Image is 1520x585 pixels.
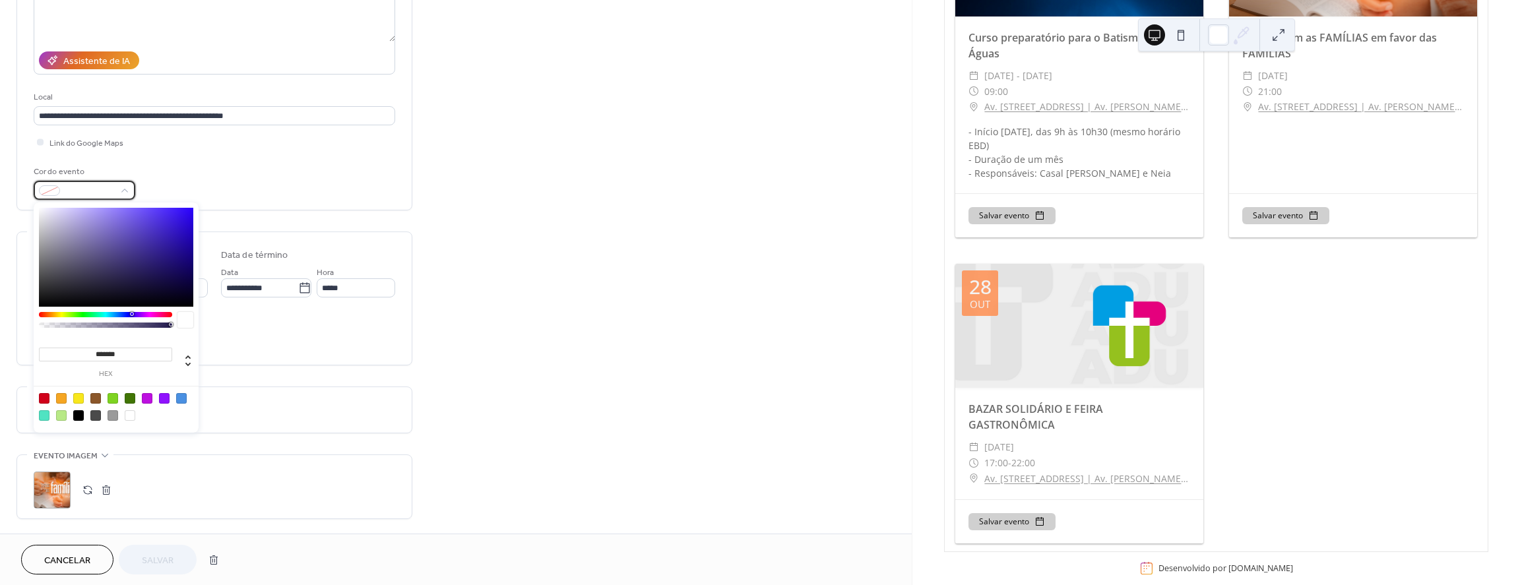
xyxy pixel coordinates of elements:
[1242,68,1253,84] div: ​
[1242,207,1329,224] button: Salvar evento
[955,125,1203,180] div: - Início [DATE], das 9h às 10h30 (mesmo horário EBD) - Duração de um mês - Responsáveis: Casal [P...
[56,393,67,404] div: #F5A623
[1258,68,1288,84] span: [DATE]
[63,55,130,69] div: Assistente de IA
[21,545,113,574] button: Cancelar
[968,99,979,115] div: ​
[49,137,123,150] span: Link do Google Maps
[968,84,979,100] div: ​
[984,99,1190,115] a: Av. [STREET_ADDRESS] | Av. [PERSON_NAME], 3121 - Pirituba
[1011,455,1035,471] span: 22:00
[968,207,1056,224] button: Salvar evento
[969,277,992,297] div: 28
[221,266,238,280] span: Data
[39,393,49,404] div: #D0021B
[317,266,334,280] span: Hora
[73,393,84,404] div: #F8E71C
[90,410,101,421] div: #4A4A4A
[221,249,288,262] div: Data de término
[125,393,135,404] div: #417505
[108,393,118,404] div: #7ED321
[984,439,1014,455] span: [DATE]
[968,439,979,455] div: ​
[56,410,67,421] div: #B8E986
[39,51,139,69] button: Assistente de IA
[984,68,1052,84] span: [DATE] - [DATE]
[39,371,172,378] label: hex
[984,455,1008,471] span: 17:00
[984,471,1190,487] a: Av. [STREET_ADDRESS] | Av. [PERSON_NAME], 3121 - Pirituba
[1228,563,1293,574] a: [DOMAIN_NAME]
[968,471,979,487] div: ​
[159,393,170,404] div: #9013FE
[1158,563,1293,574] div: Desenvolvido por
[142,393,152,404] div: #BD10E0
[1242,99,1253,115] div: ​
[73,410,84,421] div: #000000
[1008,455,1011,471] span: -
[34,472,71,508] div: ;
[984,84,1008,100] span: 09:00
[176,393,187,404] div: #4A90E2
[39,410,49,421] div: #50E3C2
[34,165,133,179] div: Cor do evento
[125,410,135,421] div: #FFFFFF
[34,90,393,104] div: Local
[968,455,979,471] div: ​
[968,513,1056,530] button: Salvar evento
[44,554,90,568] span: Cancelar
[968,68,979,84] div: ​
[90,393,101,404] div: #8B572A
[1258,84,1282,100] span: 21:00
[955,401,1203,433] div: BAZAR SOLIDÁRIO E FEIRA GASTRONÔMICA
[1258,99,1464,115] a: Av. [STREET_ADDRESS] | Av. [PERSON_NAME], 3121 - Pirituba
[108,410,118,421] div: #9B9B9B
[1242,84,1253,100] div: ​
[34,449,98,463] span: Evento imagem
[970,299,990,309] div: out
[955,30,1203,61] div: Curso preparatório para o Batismo nas Águas
[1229,30,1477,61] div: Clamor com as FAMÍLIAS em favor das FAMÍLIAS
